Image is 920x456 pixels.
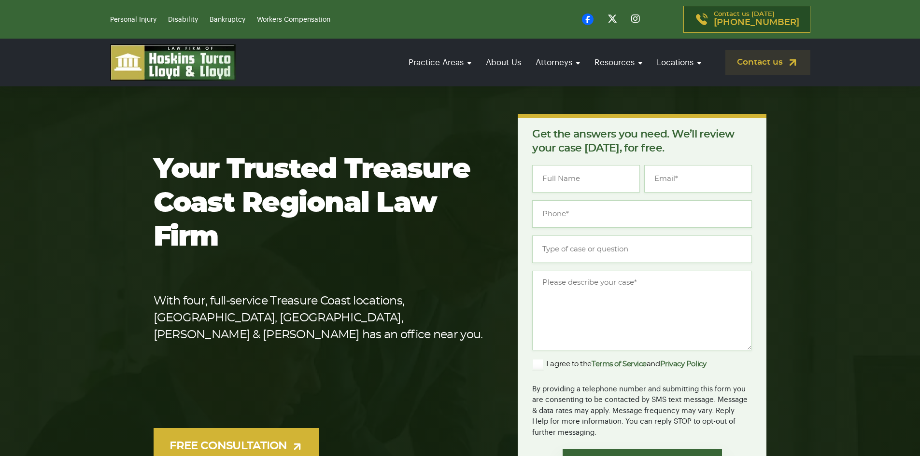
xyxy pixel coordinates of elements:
[210,16,245,23] a: Bankruptcy
[481,49,526,76] a: About Us
[683,6,810,33] a: Contact us [DATE][PHONE_NUMBER]
[532,359,706,370] label: I agree to the and
[154,153,487,254] h1: Your Trusted Treasure Coast Regional Law Firm
[660,360,707,368] a: Privacy Policy
[714,18,799,28] span: [PHONE_NUMBER]
[257,16,330,23] a: Workers Compensation
[532,165,640,193] input: Full Name
[110,16,156,23] a: Personal Injury
[110,44,236,81] img: logo
[404,49,476,76] a: Practice Areas
[590,49,647,76] a: Resources
[532,127,752,155] p: Get the answers you need. We’ll review your case [DATE], for free.
[532,235,752,263] input: Type of case or question
[532,378,752,439] div: By providing a telephone number and submitting this form you are consenting to be contacted by SM...
[592,360,647,368] a: Terms of Service
[154,293,487,344] p: With four, full-service Treasure Coast locations, [GEOGRAPHIC_DATA], [GEOGRAPHIC_DATA], [PERSON_N...
[644,165,752,193] input: Email*
[168,16,198,23] a: Disability
[291,441,303,453] img: arrow-up-right-light.svg
[714,11,799,28] p: Contact us [DATE]
[725,50,810,75] a: Contact us
[531,49,585,76] a: Attorneys
[652,49,706,76] a: Locations
[532,200,752,228] input: Phone*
